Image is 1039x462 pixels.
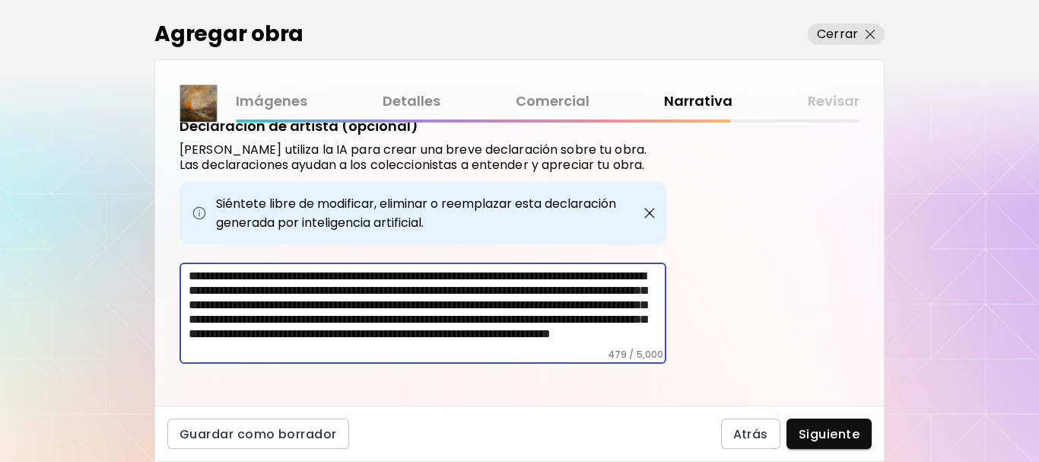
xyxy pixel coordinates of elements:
[180,116,418,136] h5: Declaración de artista (opcional)
[608,349,663,361] h6: 479 / 5,000
[721,419,780,449] button: Atrás
[733,426,768,442] span: Atrás
[180,85,217,122] img: thumbnail
[639,202,660,224] button: close-button
[786,419,872,449] button: Siguiente
[642,206,657,221] img: close-button
[236,91,307,113] a: Imágenes
[167,419,349,449] button: Guardar como borrador
[180,182,666,244] div: Siéntete libre de modificar, eliminar o reemplazar esta declaración generada por inteligencia art...
[799,426,859,442] span: Siguiente
[180,426,337,442] span: Guardar como borrador
[516,91,589,113] a: Comercial
[383,91,440,113] a: Detalles
[180,142,666,173] h6: [PERSON_NAME] utiliza la IA para crear una breve declaración sobre tu obra. Las declaraciones ayu...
